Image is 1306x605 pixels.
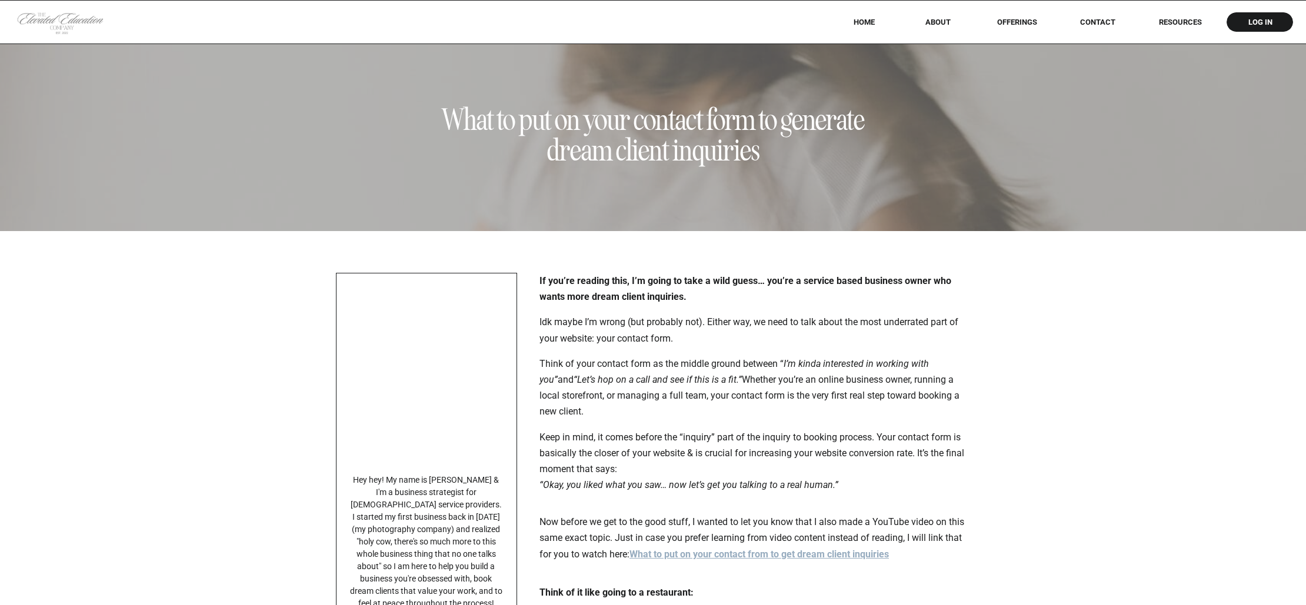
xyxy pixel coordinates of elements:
[539,587,694,598] strong: Think of it like going to a restaurant:
[539,514,965,562] p: Now before we get to the good stuff, I wanted to let you know that I also made a YouTube video on...
[917,18,959,26] a: About
[629,549,889,560] a: What to put on your contact from to get dream client inquiries
[349,474,502,591] p: Hey hey! My name is [PERSON_NAME] & I'm a business strategist for [DEMOGRAPHIC_DATA] service prov...
[539,358,929,385] em: I’m kinda interested in working with you”
[838,18,890,26] a: HOME
[574,374,742,385] em: “Let’s hop on a call and see if this is a fit.”
[1072,18,1124,26] a: Contact
[539,314,965,346] p: Idk maybe I’m wrong (but probably not). Either way, we need to talk about the most underrated par...
[539,356,965,420] p: Think of your contact form as the middle ground between “ and Whether you’re an online business o...
[539,275,951,302] strong: If you’re reading this, I’m going to take a wild guess… you’re a service based business owner who...
[1237,18,1283,26] a: log in
[980,18,1054,26] a: offerings
[432,105,875,166] h1: What to put on your contact form to generate dream client inquiries
[1142,18,1218,26] a: RESOURCES
[539,479,838,490] em: “Okay, you liked what you saw… now let’s get you talking to a real human.”
[539,429,965,493] p: Keep in mind, it comes before the “inquiry” part of the inquiry to booking process. Your contact ...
